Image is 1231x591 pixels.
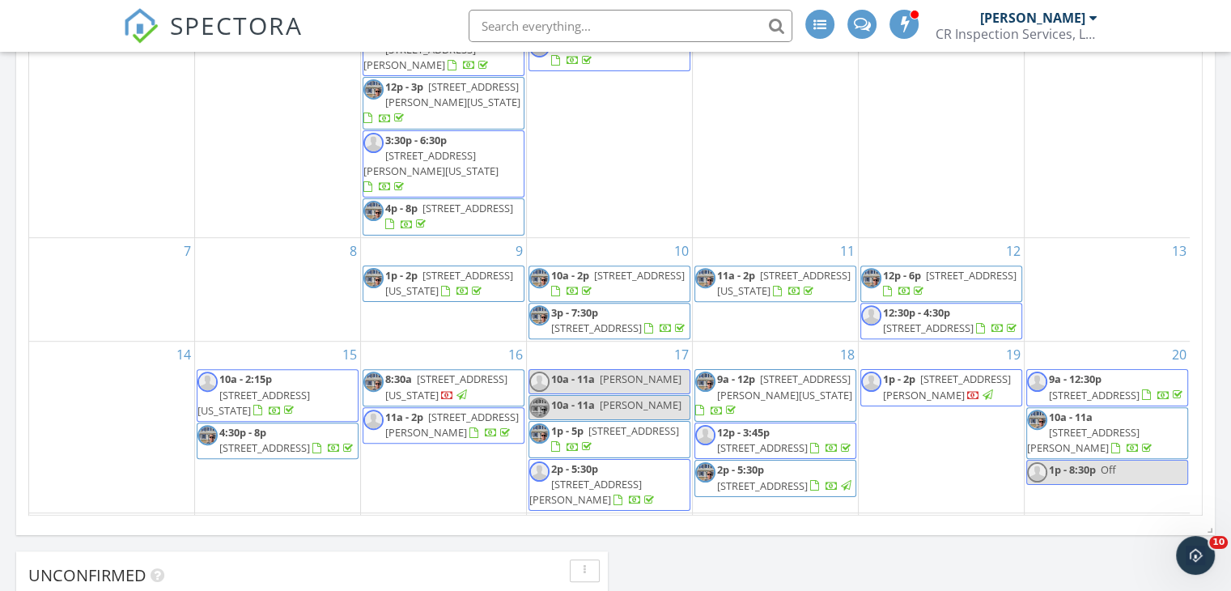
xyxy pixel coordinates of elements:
a: Go to September 19, 2025 [1003,342,1024,368]
img: pxl_20230116_152811681.jpg [529,268,550,288]
a: 9a - 12:30p [STREET_ADDRESS] [1026,369,1188,406]
img: pxl_20230116_152811681.jpg [363,79,384,100]
span: [STREET_ADDRESS] [422,201,513,215]
img: default-user-f0147aede5fd5fa78ca7ade42f37bd4542148d508eef1c3d3ea960f66861d68b.jpg [861,305,881,325]
span: 12p - 6p [883,268,921,283]
td: Go to September 11, 2025 [692,237,858,342]
td: Go to September 18, 2025 [692,342,858,513]
td: Go to September 16, 2025 [361,342,527,513]
img: pxl_20230116_152811681.jpg [529,305,550,325]
a: Go to September 15, 2025 [339,342,360,368]
span: [STREET_ADDRESS][PERSON_NAME] [385,410,519,440]
a: 10a - 11a [STREET_ADDRESS][PERSON_NAME] [1027,410,1155,455]
span: 9a - 12p [717,372,755,386]
span: 3:30p - 6:30p [385,133,447,147]
span: 9a - 12:30p [1049,372,1102,386]
a: Go to September 9, 2025 [512,238,526,264]
a: 10a - 2p [STREET_ADDRESS] [528,266,690,302]
a: Go to September 8, 2025 [346,238,360,264]
a: 12p - 6p [STREET_ADDRESS] [860,266,1022,302]
a: 12p - 6p [STREET_ADDRESS] [883,268,1017,298]
img: pxl_20230116_152811681.jpg [363,201,384,221]
a: Go to September 24, 2025 [671,513,692,539]
a: 1p - 2p [STREET_ADDRESS][PERSON_NAME] [883,372,1011,402]
span: 8:30a [385,372,412,386]
td: Go to September 15, 2025 [195,342,361,513]
span: 2p - 5:30p [551,461,598,476]
img: default-user-f0147aede5fd5fa78ca7ade42f37bd4542148d508eef1c3d3ea960f66861d68b.jpg [1027,462,1047,483]
span: 11a - 2p [385,410,423,424]
td: Go to September 10, 2025 [527,237,693,342]
img: The Best Home Inspection Software - Spectora [123,8,159,44]
span: Unconfirmed [28,564,146,586]
a: 10a - 2:15p [STREET_ADDRESS][US_STATE] [197,372,310,417]
img: pxl_20230116_152811681.jpg [197,425,218,445]
a: Go to September 20, 2025 [1169,342,1190,368]
span: [STREET_ADDRESS] [717,440,808,455]
a: Go to September 26, 2025 [1003,513,1024,539]
span: 3p - 7:30p [551,305,598,320]
span: 11a - 2p [717,268,755,283]
a: 4:30p - 8p [STREET_ADDRESS] [219,425,356,455]
a: 2p - 5:30p [STREET_ADDRESS] [717,462,854,492]
a: 2p - 5:30p [STREET_ADDRESS][PERSON_NAME] [529,461,657,507]
img: default-user-f0147aede5fd5fa78ca7ade42f37bd4542148d508eef1c3d3ea960f66861d68b.jpg [529,461,550,482]
span: [STREET_ADDRESS] [717,478,808,493]
div: [PERSON_NAME] [980,10,1085,26]
span: [STREET_ADDRESS][US_STATE] [385,372,507,402]
a: 4p - 8p [STREET_ADDRESS] [551,37,679,67]
span: 1p - 5p [551,423,584,438]
img: pxl_20230116_152811681.jpg [695,372,715,392]
a: 3:30p - 6:30p [STREET_ADDRESS][PERSON_NAME][US_STATE] [363,133,499,194]
span: [STREET_ADDRESS][PERSON_NAME] [883,372,1011,402]
td: Go to September 12, 2025 [858,237,1024,342]
span: 12p - 3:45p [717,425,770,440]
a: 11a - 2p [STREET_ADDRESS][PERSON_NAME] [363,407,524,444]
td: Go to September 14, 2025 [29,342,195,513]
a: Go to September 16, 2025 [505,342,526,368]
a: 10a - 11a [STREET_ADDRESS][PERSON_NAME] [1026,407,1188,460]
img: pxl_20230116_152811681.jpg [529,398,550,418]
td: Go to September 20, 2025 [1024,342,1190,513]
a: Go to September 12, 2025 [1003,238,1024,264]
span: [STREET_ADDRESS] [883,321,974,335]
a: SPECTORA [123,22,303,56]
a: 8:30a [STREET_ADDRESS][US_STATE] [385,372,507,402]
td: Go to September 8, 2025 [195,237,361,342]
span: 10a - 11a [551,398,595,412]
a: 12p - 3:45p [STREET_ADDRESS] [694,423,856,459]
span: [STREET_ADDRESS][PERSON_NAME] [1027,425,1140,455]
iframe: Intercom live chat [1176,536,1215,575]
a: Go to September 25, 2025 [837,513,858,539]
span: [STREET_ADDRESS][PERSON_NAME][US_STATE] [363,148,499,178]
td: Go to September 13, 2025 [1024,237,1190,342]
a: 2p - 5:30p [STREET_ADDRESS] [694,460,856,496]
span: 4p - 8p [385,201,418,215]
a: Go to September 17, 2025 [671,342,692,368]
a: 12:30p - 4:30p [STREET_ADDRESS] [860,303,1022,339]
a: Go to September 7, 2025 [180,238,194,264]
input: Search everything... [469,10,792,42]
span: [STREET_ADDRESS] [551,321,642,335]
img: pxl_20230116_152811681.jpg [861,268,881,288]
span: [PERSON_NAME] [600,372,681,386]
a: 3p - 7:30p [STREET_ADDRESS] [528,303,690,339]
span: [STREET_ADDRESS] [588,423,679,438]
a: 12:30p - 4:30p [STREET_ADDRESS] [883,305,1020,335]
img: pxl_20230116_152811681.jpg [363,268,384,288]
a: 1p - 5p [STREET_ADDRESS] [551,423,679,453]
a: 3:30p - 6:30p [STREET_ADDRESS][PERSON_NAME][US_STATE] [363,130,524,198]
span: [STREET_ADDRESS] [594,268,685,283]
img: default-user-f0147aede5fd5fa78ca7ade42f37bd4542148d508eef1c3d3ea960f66861d68b.jpg [1027,372,1047,392]
span: [STREET_ADDRESS] [219,440,310,455]
a: 11a - 2p [STREET_ADDRESS][PERSON_NAME] [385,410,519,440]
span: SPECTORA [170,8,303,42]
img: pxl_20230116_152811681.jpg [363,372,384,392]
span: 10a - 2p [551,268,589,283]
a: Go to September 13, 2025 [1169,238,1190,264]
span: [STREET_ADDRESS][US_STATE] [197,388,310,418]
span: [STREET_ADDRESS][PERSON_NAME] [363,42,476,72]
a: 12p - 3p [STREET_ADDRESS][PERSON_NAME][US_STATE] [363,79,520,125]
span: 1p - 2p [883,372,915,386]
span: 10 [1209,536,1228,549]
